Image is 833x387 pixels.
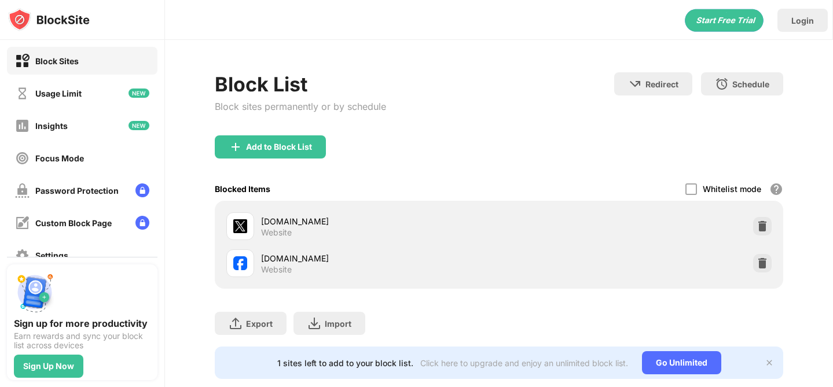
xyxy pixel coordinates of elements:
[642,351,721,374] div: Go Unlimited
[420,358,628,368] div: Click here to upgrade and enjoy an unlimited block list.
[765,358,774,367] img: x-button.svg
[23,362,74,371] div: Sign Up Now
[14,318,151,329] div: Sign up for more productivity
[215,72,386,96] div: Block List
[15,119,30,133] img: insights-off.svg
[15,183,30,198] img: password-protection-off.svg
[14,271,56,313] img: push-signup.svg
[35,121,68,131] div: Insights
[261,227,292,238] div: Website
[15,54,30,68] img: block-on.svg
[703,184,761,194] div: Whitelist mode
[15,248,30,263] img: settings-off.svg
[135,216,149,230] img: lock-menu.svg
[261,252,499,264] div: [DOMAIN_NAME]
[791,16,814,25] div: Login
[35,250,68,260] div: Settings
[14,331,151,350] div: Earn rewards and sync your block list across devices
[261,264,292,275] div: Website
[135,183,149,197] img: lock-menu.svg
[8,8,90,31] img: logo-blocksite.svg
[215,184,270,194] div: Blocked Items
[685,9,764,32] div: animation
[261,215,499,227] div: [DOMAIN_NAME]
[215,101,386,112] div: Block sites permanently or by schedule
[325,319,351,329] div: Import
[35,186,119,196] div: Password Protection
[277,358,413,368] div: 1 sites left to add to your block list.
[233,256,247,270] img: favicons
[35,153,84,163] div: Focus Mode
[645,79,678,89] div: Redirect
[35,218,112,228] div: Custom Block Page
[15,216,30,230] img: customize-block-page-off.svg
[732,79,769,89] div: Schedule
[246,142,312,152] div: Add to Block List
[15,86,30,101] img: time-usage-off.svg
[233,219,247,233] img: favicons
[129,121,149,130] img: new-icon.svg
[35,56,79,66] div: Block Sites
[35,89,82,98] div: Usage Limit
[246,319,273,329] div: Export
[15,151,30,165] img: focus-off.svg
[129,89,149,98] img: new-icon.svg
